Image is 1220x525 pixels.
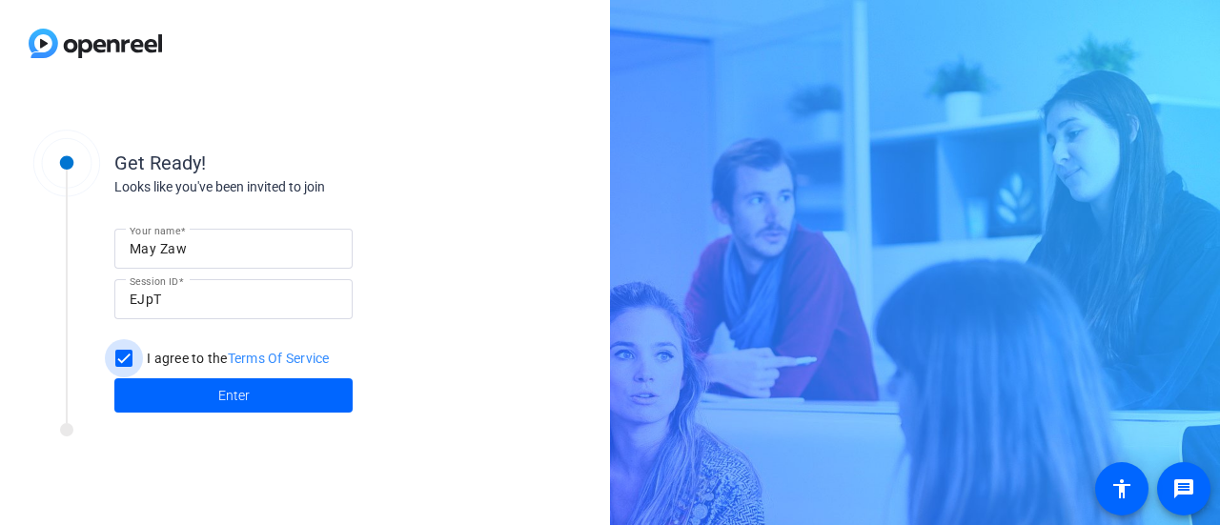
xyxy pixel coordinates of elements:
label: I agree to the [143,349,330,368]
div: Looks like you've been invited to join [114,177,496,197]
a: Terms Of Service [228,351,330,366]
mat-label: Session ID [130,275,178,287]
mat-icon: message [1172,477,1195,500]
button: Enter [114,378,353,413]
mat-label: Your name [130,225,180,236]
span: Enter [218,386,250,406]
mat-icon: accessibility [1110,477,1133,500]
div: Get Ready! [114,149,496,177]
